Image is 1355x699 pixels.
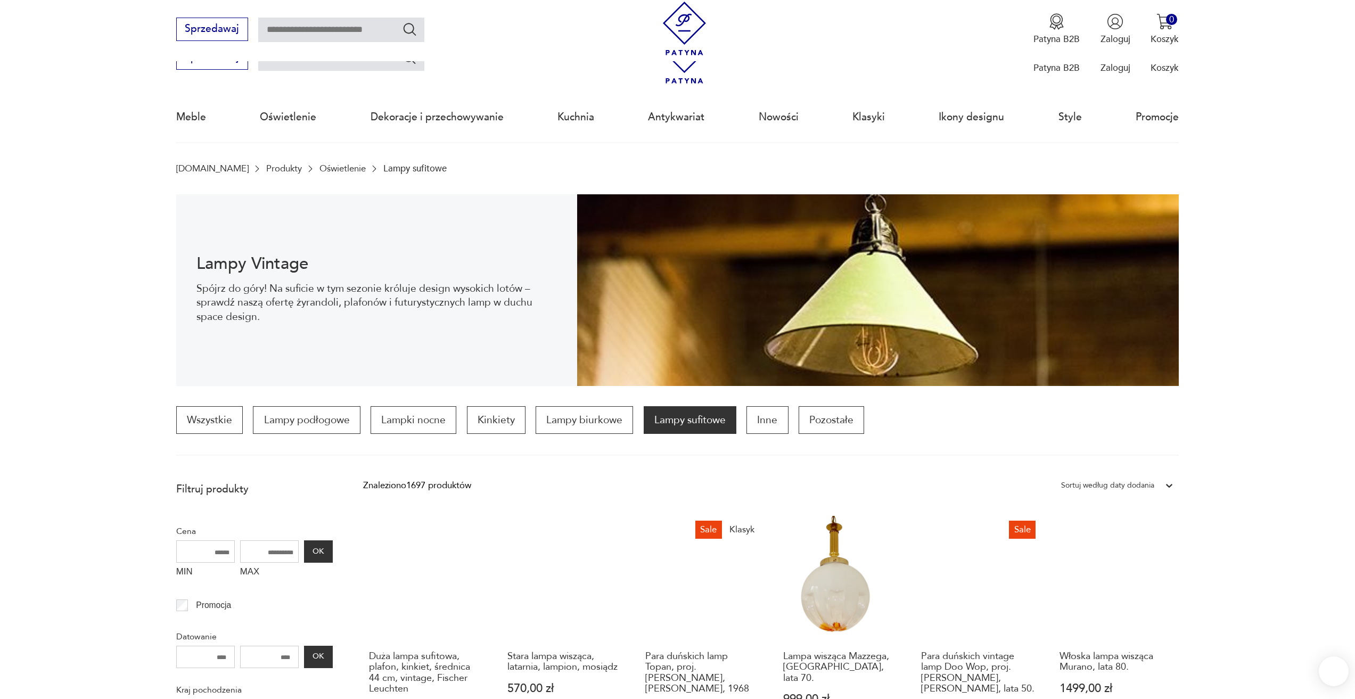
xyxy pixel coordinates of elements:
[176,54,248,63] a: Sprzedawaj
[1156,13,1173,30] img: Ikona koszyka
[260,93,316,142] a: Oświetlenie
[363,479,471,492] div: Znaleziono 1697 produktów
[1060,651,1173,673] h3: Włoska lampa wisząca Murano, lata 80.
[921,651,1035,695] h3: Para duńskich vintage lamp Doo Wop, proj. [PERSON_NAME], [PERSON_NAME], lata 50.
[176,524,333,538] p: Cena
[176,683,333,697] p: Kraj pochodzenia
[1033,62,1080,74] p: Patyna B2B
[1033,33,1080,45] p: Patyna B2B
[1061,479,1154,492] div: Sortuj według daty dodania
[1151,62,1179,74] p: Koszyk
[304,646,333,668] button: OK
[746,406,788,434] a: Inne
[557,93,594,142] a: Kuchnia
[783,651,897,684] h3: Lampa wisząca Mazzega, [GEOGRAPHIC_DATA], lata 70.
[1033,13,1080,45] button: Patyna B2B
[799,406,864,434] a: Pozostałe
[196,256,557,272] h1: Lampy Vintage
[383,163,447,174] p: Lampy sufitowe
[1136,93,1179,142] a: Promocje
[645,651,759,695] h3: Para duńskich lamp Topan, proj. [PERSON_NAME], [PERSON_NAME], 1968
[371,93,504,142] a: Dekoracje i przechowywanie
[176,482,333,496] p: Filtruj produkty
[507,651,621,673] h3: Stara lampa wisząca, latarnia, lampion, mosiądz
[536,406,633,434] a: Lampy biurkowe
[176,630,333,644] p: Datowanie
[176,406,243,434] a: Wszystkie
[266,163,302,174] a: Produkty
[852,93,885,142] a: Klasyki
[176,18,248,41] button: Sprzedawaj
[1166,14,1177,25] div: 0
[176,563,235,583] label: MIN
[240,563,299,583] label: MAX
[658,2,711,55] img: Patyna - sklep z meblami i dekoracjami vintage
[644,406,736,434] a: Lampy sufitowe
[369,651,483,695] h3: Duża lampa sufitowa, plafon, kinkiet, średnica 44 cm, vintage, Fischer Leuchten
[759,93,799,142] a: Nowości
[1107,13,1123,30] img: Ikonka użytkownika
[507,683,621,694] p: 570,00 zł
[253,406,360,434] a: Lampy podłogowe
[1151,33,1179,45] p: Koszyk
[939,93,1004,142] a: Ikony designu
[176,26,248,34] a: Sprzedawaj
[467,406,525,434] a: Kinkiety
[176,93,206,142] a: Meble
[402,21,417,37] button: Szukaj
[1060,683,1173,694] p: 1499,00 zł
[1048,13,1065,30] img: Ikona medalu
[304,540,333,563] button: OK
[371,406,456,434] a: Lampki nocne
[196,598,231,612] p: Promocja
[402,50,417,65] button: Szukaj
[648,93,704,142] a: Antykwariat
[1151,13,1179,45] button: 0Koszyk
[1058,93,1082,142] a: Style
[1319,656,1349,686] iframe: Smartsupp widget button
[1033,13,1080,45] a: Ikona medaluPatyna B2B
[196,282,557,324] p: Spójrz do góry! Na suficie w tym sezonie króluje design wysokich lotów – sprawdź naszą ofertę żyr...
[1101,62,1130,74] p: Zaloguj
[1101,33,1130,45] p: Zaloguj
[1101,13,1130,45] button: Zaloguj
[577,194,1179,386] img: Lampy sufitowe w stylu vintage
[176,163,249,174] a: [DOMAIN_NAME]
[319,163,366,174] a: Oświetlenie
